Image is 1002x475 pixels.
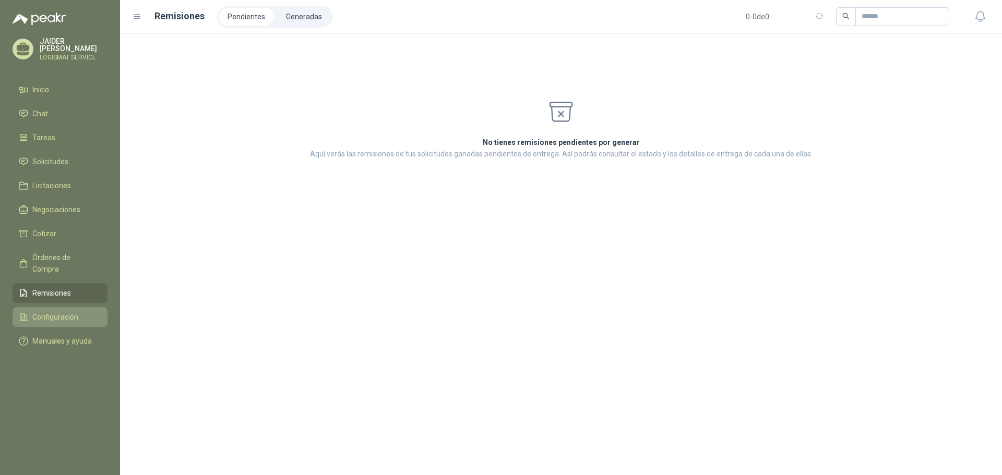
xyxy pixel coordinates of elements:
span: Licitaciones [32,180,71,191]
img: Logo peakr [13,13,66,25]
strong: No tienes remisiones pendientes por generar [483,138,640,147]
a: Solicitudes [13,152,108,172]
a: Tareas [13,128,108,148]
a: Manuales y ayuda [13,331,108,351]
a: Negociaciones [13,200,108,220]
span: Tareas [32,132,55,143]
span: Inicio [32,84,49,95]
span: Configuración [32,311,78,323]
span: Cotizar [32,228,56,239]
span: Remisiones [32,287,71,299]
span: Manuales y ayuda [32,335,92,347]
a: Generadas [278,8,330,26]
p: JAIDER [PERSON_NAME] [40,38,108,52]
div: 0 - 0 de 0 [746,8,803,25]
p: Aquí verás las remisiones de tus solicitudes ganadas pendientes de entrega. Así podrás consultar ... [310,148,813,160]
span: search [842,13,850,20]
h1: Remisiones [154,9,205,23]
a: Licitaciones [13,176,108,196]
span: Negociaciones [32,204,80,215]
a: Remisiones [13,283,108,303]
a: Configuración [13,307,108,327]
span: Solicitudes [32,156,68,167]
a: Inicio [13,80,108,100]
span: Órdenes de Compra [32,252,98,275]
a: Pendientes [219,8,273,26]
a: Chat [13,104,108,124]
a: Órdenes de Compra [13,248,108,279]
a: Cotizar [13,224,108,243]
span: Chat [32,108,48,119]
p: LOGISMAT SERVICE [40,54,108,60]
